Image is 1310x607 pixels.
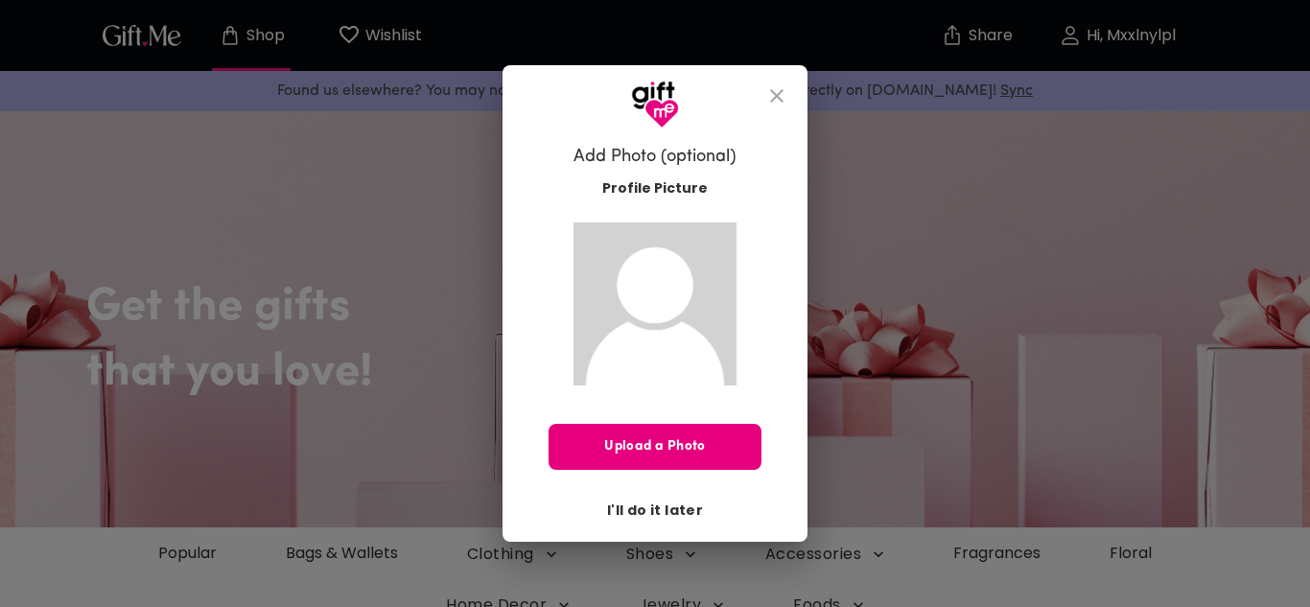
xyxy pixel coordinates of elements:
[549,436,761,457] span: Upload a Photo
[602,178,708,198] span: Profile Picture
[573,222,737,385] img: Gift.me default profile picture
[599,494,711,526] button: I'll do it later
[607,500,703,521] span: I'll do it later
[573,146,737,169] h6: Add Photo (optional)
[754,73,800,119] button: close
[549,424,761,470] button: Upload a Photo
[631,81,679,128] img: GiftMe Logo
